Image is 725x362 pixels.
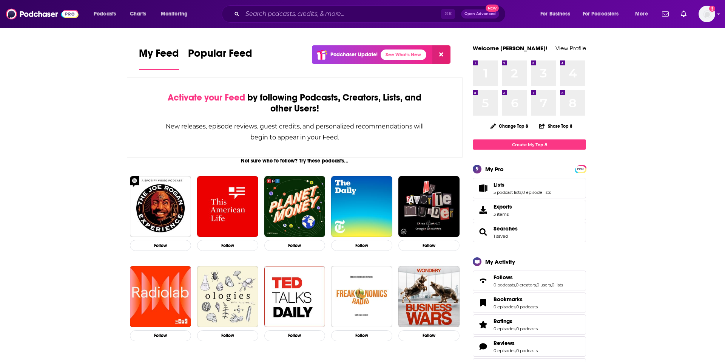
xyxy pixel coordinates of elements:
button: Change Top 8 [486,121,533,131]
p: Podchaser Update! [330,51,378,58]
span: 3 items [494,212,512,217]
span: Bookmarks [473,292,586,313]
img: User Profile [699,6,715,22]
div: Not sure who to follow? Try these podcasts... [127,158,463,164]
span: Ratings [473,314,586,335]
button: open menu [578,8,630,20]
a: Bookmarks [494,296,538,303]
span: Podcasts [94,9,116,19]
button: Follow [264,330,325,341]
a: PRO [576,166,585,172]
img: TED Talks Daily [264,266,325,327]
div: Search podcasts, credits, & more... [229,5,513,23]
button: Follow [398,330,460,341]
a: Searches [494,225,518,232]
span: Lists [494,181,504,188]
span: Monitoring [161,9,188,19]
svg: Add a profile image [709,6,715,12]
button: open menu [156,8,197,20]
img: Radiolab [130,266,191,327]
a: 0 episode lists [522,190,551,195]
img: The Joe Rogan Experience [130,176,191,237]
a: 0 podcasts [516,304,538,309]
span: New [486,5,499,12]
a: 0 lists [552,282,563,288]
a: 0 creators [516,282,536,288]
input: Search podcasts, credits, & more... [242,8,441,20]
a: 0 podcasts [516,348,538,353]
span: Charts [130,9,146,19]
button: Follow [197,240,258,251]
img: Ologies with Alie Ward [197,266,258,327]
span: Follows [473,271,586,291]
a: 0 episodes [494,326,515,331]
span: Activate your Feed [168,92,245,103]
a: Follows [475,275,491,286]
span: , [536,282,537,288]
span: Exports [494,203,512,210]
a: Follows [494,274,563,281]
span: Reviews [494,340,515,347]
span: , [515,282,516,288]
img: My Favorite Murder with Karen Kilgariff and Georgia Hardstark [398,176,460,237]
a: View Profile [555,45,586,52]
span: PRO [576,166,585,172]
a: Show notifications dropdown [678,8,690,20]
a: Freakonomics Radio [331,266,392,327]
div: My Activity [485,258,515,265]
a: 1 saved [494,234,508,239]
a: 0 episodes [494,348,515,353]
span: , [551,282,552,288]
span: My Feed [139,47,179,64]
a: 0 users [537,282,551,288]
div: by following Podcasts, Creators, Lists, and other Users! [165,92,424,114]
button: open menu [630,8,657,20]
button: Follow [264,240,325,251]
button: Follow [398,240,460,251]
span: More [635,9,648,19]
img: Business Wars [398,266,460,327]
button: Follow [331,240,392,251]
a: Planet Money [264,176,325,237]
a: My Feed [139,47,179,70]
span: Searches [473,222,586,242]
button: open menu [535,8,580,20]
img: The Daily [331,176,392,237]
span: Exports [475,205,491,215]
button: Open AdvancedNew [461,9,499,19]
button: Follow [130,330,191,341]
a: Podchaser - Follow, Share and Rate Podcasts [6,7,79,21]
button: Show profile menu [699,6,715,22]
a: Ratings [475,319,491,330]
a: 0 podcasts [516,326,538,331]
a: Exports [473,200,586,220]
span: Popular Feed [188,47,252,64]
span: ⌘ K [441,9,455,19]
div: New releases, episode reviews, guest credits, and personalized recommendations will begin to appe... [165,121,424,143]
span: Logged in as roneledotsonRAD [699,6,715,22]
a: 0 episodes [494,304,515,309]
button: Follow [331,330,392,341]
img: This American Life [197,176,258,237]
span: Bookmarks [494,296,523,303]
a: Lists [475,183,491,193]
a: Welcome [PERSON_NAME]! [473,45,548,52]
button: Follow [197,330,258,341]
span: Lists [473,178,586,198]
span: Open Advanced [464,12,496,16]
span: Follows [494,274,513,281]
